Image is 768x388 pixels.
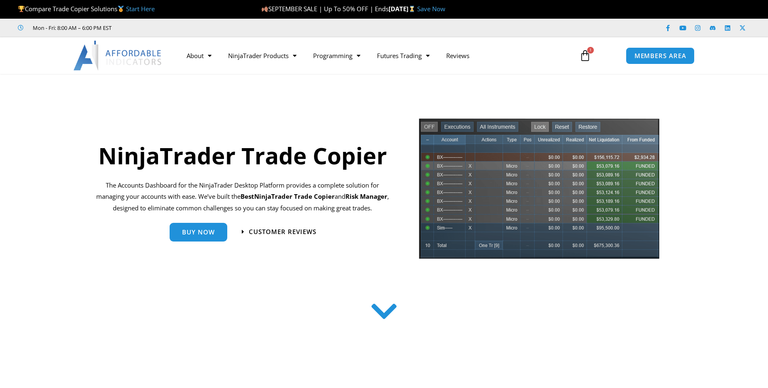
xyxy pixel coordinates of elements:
img: 🍂 [262,6,268,12]
b: Best [241,192,254,200]
a: Reviews [438,46,478,65]
img: tradecopier | Affordable Indicators – NinjaTrader [418,117,660,266]
a: 1 [567,44,603,68]
p: The Accounts Dashboard for the NinjaTrader Desktop Platform provides a complete solution for mana... [92,180,393,215]
a: About [178,46,220,65]
a: NinjaTrader Products [220,46,305,65]
img: 🥇 [118,6,124,12]
a: Save Now [417,5,445,13]
span: Compare Trade Copier Solutions [18,5,155,13]
span: Buy Now [182,229,215,235]
a: Customer Reviews [242,229,316,235]
a: Futures Trading [369,46,438,65]
img: 🏆 [18,6,24,12]
h1: NinjaTrader Trade Copier [92,139,393,171]
a: Buy Now [170,223,227,242]
img: ⌛ [409,6,415,12]
a: Programming [305,46,369,65]
span: MEMBERS AREA [634,53,686,59]
nav: Menu [178,46,570,65]
strong: Risk Manager [345,192,387,200]
strong: NinjaTrader Trade Copier [254,192,335,200]
a: MEMBERS AREA [626,47,695,64]
a: Start Here [126,5,155,13]
img: LogoAI | Affordable Indicators – NinjaTrader [73,41,163,71]
span: SEPTEMBER SALE | Up To 50% OFF | Ends [261,5,389,13]
span: Mon - Fri: 8:00 AM – 6:00 PM EST [31,23,112,33]
strong: [DATE] [389,5,417,13]
span: 1 [587,47,594,54]
span: Customer Reviews [249,229,316,235]
iframe: Customer reviews powered by Trustpilot [123,24,248,32]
